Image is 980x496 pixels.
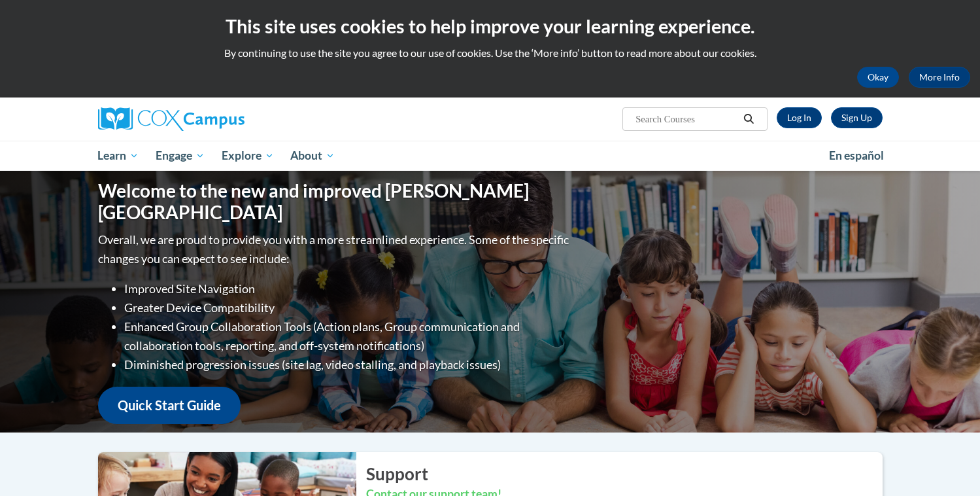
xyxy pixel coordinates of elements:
a: En español [820,142,892,169]
button: Search [739,111,758,127]
a: Register [831,107,883,128]
span: En español [829,149,884,162]
span: Engage [156,148,205,164]
a: Log In [777,107,822,128]
li: Improved Site Navigation [124,279,572,298]
button: Okay [857,67,899,88]
span: Learn [97,148,139,164]
h1: Welcome to the new and improved [PERSON_NAME][GEOGRAPHIC_DATA] [98,180,572,224]
img: Cox Campus [98,107,245,131]
li: Greater Device Compatibility [124,298,572,317]
li: Enhanced Group Collaboration Tools (Action plans, Group communication and collaboration tools, re... [124,317,572,355]
h2: Support [366,462,883,486]
li: Diminished progression issues (site lag, video stalling, and playback issues) [124,355,572,374]
a: Learn [90,141,148,171]
a: Explore [213,141,282,171]
a: More Info [909,67,970,88]
span: About [290,148,335,164]
a: About [282,141,343,171]
span: Explore [222,148,274,164]
h2: This site uses cookies to help improve your learning experience. [10,13,970,39]
a: Cox Campus [98,107,346,131]
p: Overall, we are proud to provide you with a more streamlined experience. Some of the specific cha... [98,230,572,268]
div: Main menu [78,141,902,171]
a: Engage [147,141,213,171]
a: Quick Start Guide [98,387,241,424]
input: Search Courses [634,111,739,127]
p: By continuing to use the site you agree to our use of cookies. Use the ‘More info’ button to read... [10,46,970,60]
